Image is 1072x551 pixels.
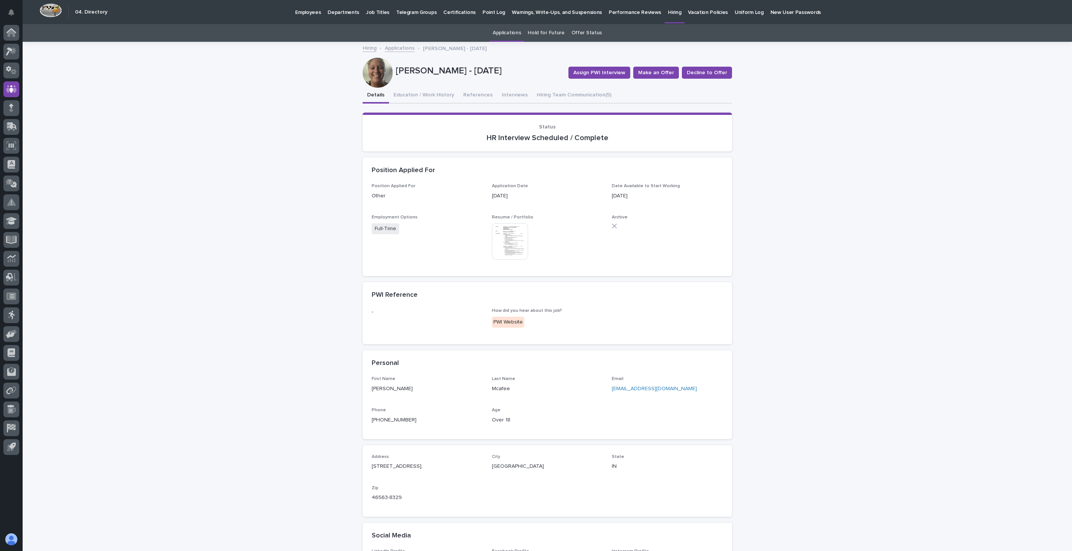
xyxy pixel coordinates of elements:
button: Hiring Team Communication (5) [532,88,616,104]
span: First Name [372,377,395,381]
p: [PERSON_NAME] - [DATE] [396,66,562,76]
a: Offer Status [571,24,602,42]
p: HR Interview Scheduled / Complete [372,133,723,142]
span: Assign PWI Interview [573,69,625,76]
span: Date Available to Start Working [612,184,680,188]
button: Notifications [3,5,19,20]
span: Age [492,408,501,412]
span: Phone [372,408,386,412]
p: [PERSON_NAME] [372,385,483,393]
span: Make an Offer [638,69,674,76]
span: Resume / Portfolio [492,215,533,220]
p: [STREET_ADDRESS], [372,462,483,470]
span: Position Applied For [372,184,415,188]
h2: PWI Reference [372,291,418,299]
h2: Personal [372,359,399,368]
div: Notifications [9,9,19,21]
p: [DATE] [612,192,723,200]
a: Hold for Future [528,24,564,42]
button: Assign PWI Interview [568,67,630,79]
p: [GEOGRAPHIC_DATA] [492,462,603,470]
p: IN [612,462,723,470]
h2: Social Media [372,532,411,540]
button: Make an Offer [633,67,679,79]
span: Status [539,124,556,130]
button: Interviews [497,88,532,104]
p: Mcafee [492,385,603,393]
a: Hiring [363,43,377,52]
span: Address [372,455,389,459]
a: [EMAIL_ADDRESS][DOMAIN_NAME] [612,386,697,391]
span: Full-Time [372,223,399,234]
p: [DATE] [492,192,603,200]
button: Education / Work History [389,88,459,104]
span: Email [612,377,623,381]
button: users-avatar [3,531,19,547]
a: Applications [493,24,521,42]
span: Decline to Offer [687,69,727,76]
h2: Position Applied For [372,166,435,175]
h2: 04. Directory [75,9,107,15]
img: Workspace Logo [40,3,62,17]
span: State [612,455,624,459]
p: - [372,308,483,316]
span: How did you hear about this job? [492,308,562,313]
button: Details [363,88,389,104]
p: Over 18 [492,416,603,424]
p: [PERSON_NAME] - [DATE] [423,44,487,52]
span: Archive [612,215,628,220]
span: Last Name [492,377,515,381]
span: City [492,455,500,459]
span: Application Date [492,184,528,188]
button: References [459,88,497,104]
span: Zip [372,486,378,490]
div: PWI Website [492,317,524,328]
p: 46563-8329 [372,494,483,502]
button: Decline to Offer [682,67,732,79]
a: [PHONE_NUMBER] [372,417,417,423]
span: Employment Options [372,215,418,220]
a: Applications [385,43,415,52]
p: Other [372,192,483,200]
